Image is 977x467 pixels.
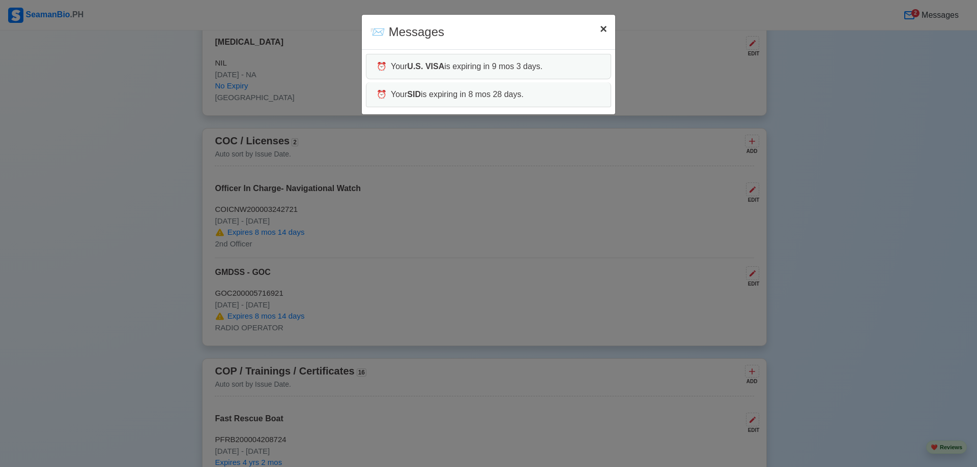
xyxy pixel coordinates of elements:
[600,22,607,36] span: ×
[407,90,421,99] b: SID
[377,90,387,99] span: ⏰
[366,82,611,107] div: Your is expiring in 8 mos 28 days.
[407,62,444,71] b: U.S. VISA
[366,54,611,79] div: Your is expiring in 9 mos 3 days.
[370,25,385,39] span: messages
[370,23,444,41] div: Messages
[377,62,387,71] span: ⏰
